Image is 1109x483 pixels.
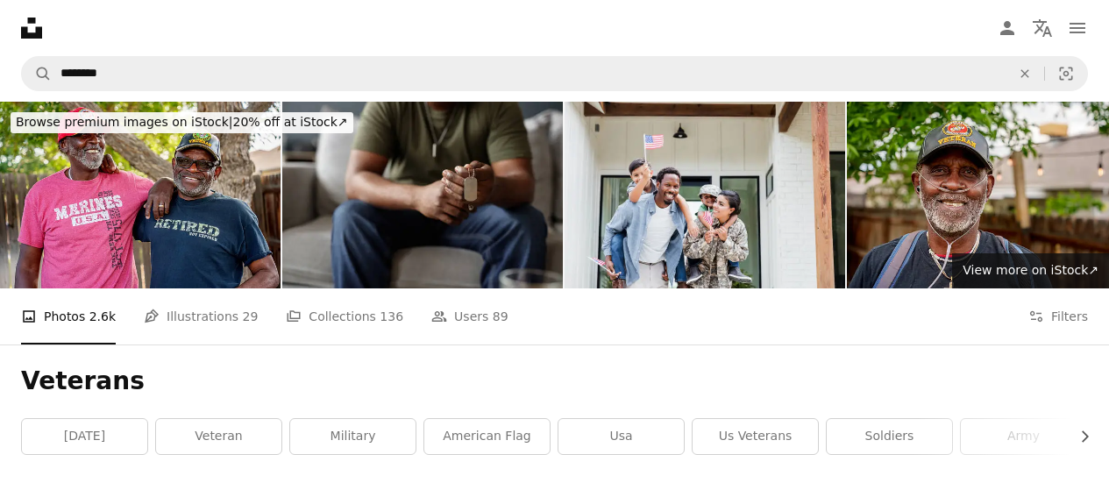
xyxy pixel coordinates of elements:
a: us veterans [693,419,818,454]
button: Filters [1028,288,1088,344]
a: Illustrations 29 [144,288,258,344]
button: Search Unsplash [22,57,52,90]
a: usa [558,419,684,454]
h1: Veterans [21,366,1088,397]
a: veteran [156,419,281,454]
button: Language [1025,11,1060,46]
span: 89 [493,307,508,326]
form: Find visuals sitewide [21,56,1088,91]
span: View more on iStock ↗ [963,263,1098,277]
img: African American Man Holding ID Necklace [282,102,563,288]
a: army [961,419,1086,454]
span: 136 [380,307,403,326]
a: Users 89 [431,288,508,344]
button: Clear [1006,57,1044,90]
img: Happy Family Welcomes Home Military Mom with American Flags [565,102,845,288]
a: military [290,419,416,454]
button: Visual search [1045,57,1087,90]
a: View more on iStock↗ [952,253,1109,288]
span: 29 [243,307,259,326]
a: Collections 136 [286,288,403,344]
button: Menu [1060,11,1095,46]
a: Home — Unsplash [21,18,42,39]
span: 20% off at iStock ↗ [16,115,348,129]
a: american flag [424,419,550,454]
a: [DATE] [22,419,147,454]
a: Log in / Sign up [990,11,1025,46]
button: scroll list to the right [1069,419,1088,454]
a: soldiers [827,419,952,454]
span: Browse premium images on iStock | [16,115,232,129]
